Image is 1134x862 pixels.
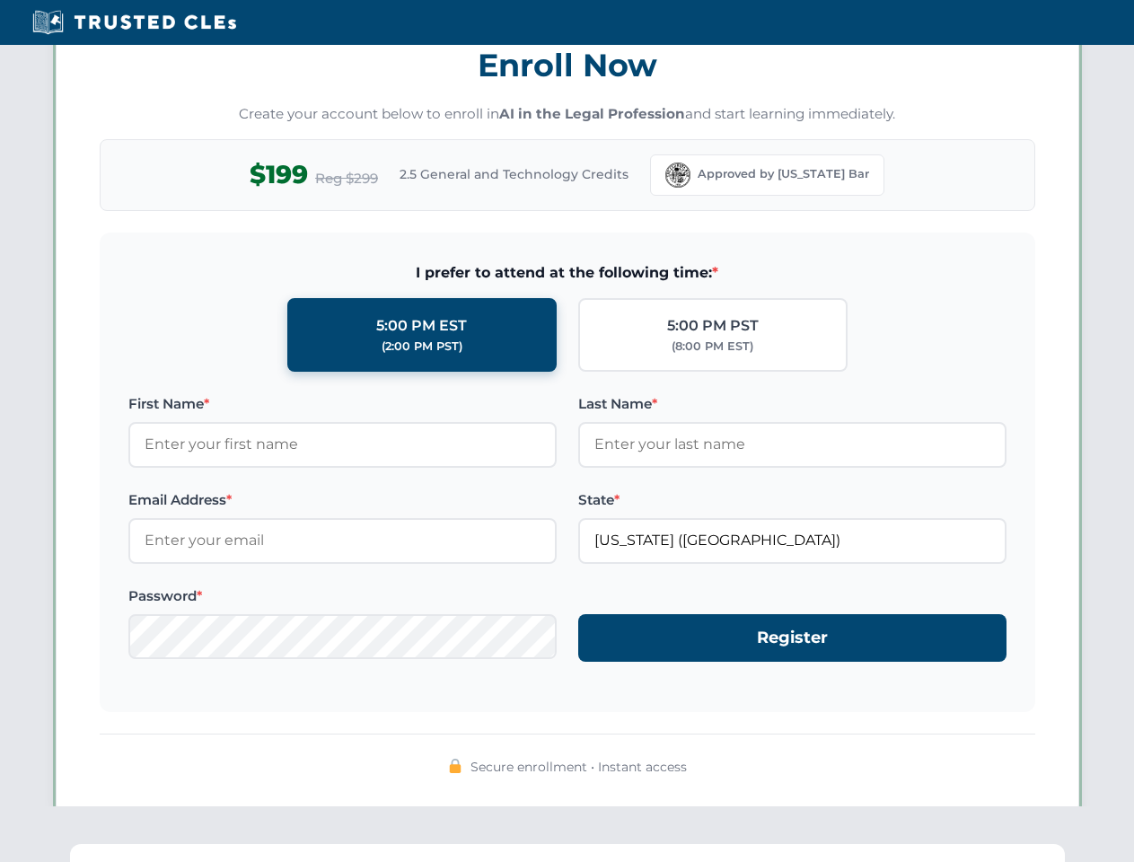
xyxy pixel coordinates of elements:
[578,422,1007,467] input: Enter your last name
[578,518,1007,563] input: Florida (FL)
[499,105,685,122] strong: AI in the Legal Profession
[250,154,308,195] span: $199
[100,104,1035,125] p: Create your account below to enroll in and start learning immediately.
[128,489,557,511] label: Email Address
[100,37,1035,93] h3: Enroll Now
[698,165,869,183] span: Approved by [US_STATE] Bar
[376,314,467,338] div: 5:00 PM EST
[128,393,557,415] label: First Name
[448,759,462,773] img: 🔒
[382,338,462,356] div: (2:00 PM PST)
[27,9,242,36] img: Trusted CLEs
[128,518,557,563] input: Enter your email
[400,164,629,184] span: 2.5 General and Technology Credits
[578,393,1007,415] label: Last Name
[578,489,1007,511] label: State
[128,585,557,607] label: Password
[128,261,1007,285] span: I prefer to attend at the following time:
[578,614,1007,662] button: Register
[128,422,557,467] input: Enter your first name
[315,168,378,189] span: Reg $299
[470,757,687,777] span: Secure enrollment • Instant access
[665,163,690,188] img: Florida Bar
[672,338,753,356] div: (8:00 PM EST)
[667,314,759,338] div: 5:00 PM PST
